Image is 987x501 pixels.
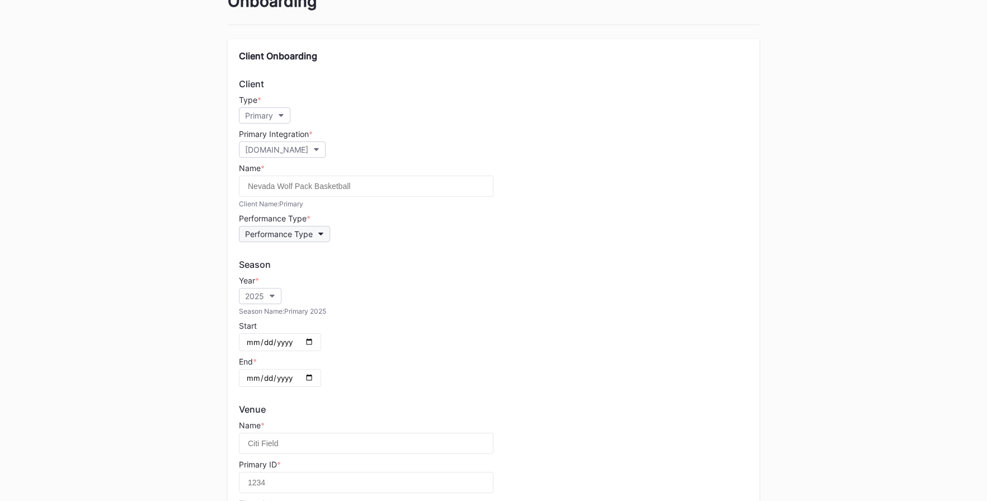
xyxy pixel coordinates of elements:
[239,163,748,173] div: Name
[239,200,748,208] div: Client Name: Primary
[239,78,748,89] div: Client
[239,307,748,315] div: Season Name: Primary 2025
[239,259,748,270] div: Season
[239,214,748,223] div: Performance Type
[239,226,330,242] button: Performance Type
[245,229,313,239] div: Performance Type
[239,276,748,285] div: Year
[239,107,290,124] button: Primary
[245,291,264,301] div: 2025
[239,176,493,197] input: Nevada Wolf Pack Basketball
[239,95,748,105] div: Type
[239,472,493,493] input: 1234
[239,404,748,415] div: Venue
[245,145,308,154] div: [DOMAIN_NAME]
[239,460,748,469] div: Primary ID
[239,288,281,304] button: 2025
[239,50,748,62] div: Client Onboarding
[239,321,748,330] div: Start
[239,141,326,158] button: [DOMAIN_NAME]
[239,433,493,454] input: Citi Field
[239,129,748,139] div: Primary Integration
[245,111,273,120] div: Primary
[239,357,748,366] div: End
[239,420,748,430] div: Name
